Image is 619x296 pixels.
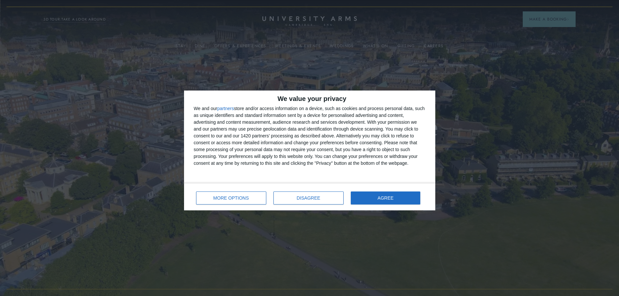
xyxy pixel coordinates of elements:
button: DISAGREE [273,191,344,204]
span: MORE OPTIONS [213,196,249,200]
h2: We value your privacy [194,95,426,102]
span: DISAGREE [297,196,320,200]
span: AGREE [378,196,394,200]
button: AGREE [351,191,421,204]
button: partners [217,106,234,111]
div: We and our store and/or access information on a device, such as cookies and process personal data... [194,105,426,167]
div: qc-cmp2-ui [184,91,435,210]
button: MORE OPTIONS [196,191,266,204]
